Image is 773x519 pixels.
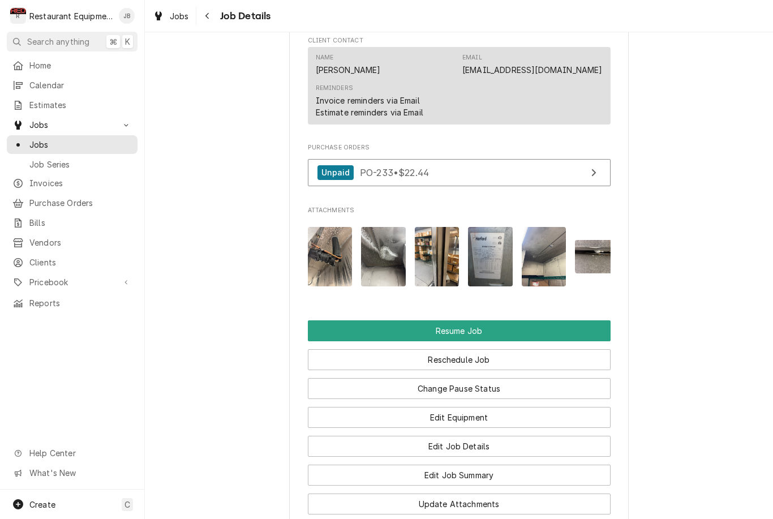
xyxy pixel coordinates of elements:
span: What's New [29,467,131,479]
button: Reschedule Job [308,349,611,370]
img: VbLviPD8QQS8ZHjZYQLw [522,227,566,286]
div: R [10,8,26,24]
div: Client Contact List [308,47,611,130]
button: Navigate back [199,7,217,25]
div: Contact [308,47,611,125]
button: Resume Job [308,320,611,341]
div: Button Group Row [308,486,611,514]
div: Reminders [316,84,423,118]
div: Estimate reminders via Email [316,106,423,118]
a: Purchase Orders [7,194,138,212]
button: Search anything⌘K [7,32,138,52]
span: Reports [29,297,132,309]
span: Jobs [29,139,132,151]
span: Attachments [308,206,611,215]
a: Go to What's New [7,464,138,482]
img: TQfSrIGkTfS7pEXkyoRL [361,227,406,286]
span: Calendar [29,79,132,91]
span: Estimates [29,99,132,111]
div: Invoice reminders via Email [316,95,420,106]
div: Button Group Row [308,399,611,428]
a: Clients [7,253,138,272]
span: Jobs [170,10,189,22]
div: Email [462,53,602,76]
span: Bills [29,217,132,229]
button: Edit Equipment [308,407,611,428]
span: Client Contact [308,36,611,45]
span: Jobs [29,119,115,131]
div: Jaired Brunty's Avatar [119,8,135,24]
span: Home [29,59,132,71]
span: K [125,36,130,48]
span: Pricebook [29,276,115,288]
div: Unpaid [317,165,354,181]
img: XMmufNL1Q8qDALxgurC3 [468,227,513,286]
div: [PERSON_NAME] [316,64,381,76]
span: Search anything [27,36,89,48]
span: Purchase Orders [308,143,611,152]
div: Name [316,53,381,76]
button: Edit Job Details [308,436,611,457]
span: Job Details [217,8,271,24]
a: Jobs [148,7,194,25]
img: qXj5rxNTdqexjsh2CnR6 [415,227,459,286]
span: PO-233 • $22.44 [360,166,429,178]
div: Button Group Row [308,320,611,341]
a: Job Series [7,155,138,174]
div: Button Group Row [308,370,611,399]
span: Create [29,500,55,509]
span: Attachments [308,217,611,297]
div: Restaurant Equipment Diagnostics's Avatar [10,8,26,24]
div: Purchase Orders [308,143,611,192]
span: Invoices [29,177,132,189]
a: Bills [7,213,138,232]
div: Attachments [308,206,611,297]
div: JB [119,8,135,24]
a: Vendors [7,233,138,252]
a: Estimates [7,96,138,114]
button: Update Attachments [308,494,611,514]
a: Calendar [7,76,138,95]
span: Help Center [29,447,131,459]
div: Name [316,53,334,62]
button: Edit Job Summary [308,465,611,486]
div: Button Group Row [308,457,611,486]
button: Change Pause Status [308,378,611,399]
a: View Purchase Order [308,159,611,187]
span: Purchase Orders [29,197,132,209]
img: OW67AthnT6S4CzPesB6t [308,227,353,286]
div: Client Contact [308,36,611,130]
a: Invoices [7,174,138,192]
a: Home [7,56,138,75]
span: Vendors [29,237,132,248]
span: Clients [29,256,132,268]
span: Job Series [29,158,132,170]
a: Go to Help Center [7,444,138,462]
span: ⌘ [109,36,117,48]
a: Go to Jobs [7,115,138,134]
span: C [124,499,130,511]
div: Reminders [316,84,353,93]
a: Go to Pricebook [7,273,138,291]
a: Reports [7,294,138,312]
img: ebj3xsrhRPaD1OzQdoKx [575,240,620,273]
div: Email [462,53,482,62]
div: Button Group Row [308,341,611,370]
a: [EMAIL_ADDRESS][DOMAIN_NAME] [462,65,602,75]
div: Restaurant Equipment Diagnostics [29,10,113,22]
a: Jobs [7,135,138,154]
div: Button Group Row [308,428,611,457]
